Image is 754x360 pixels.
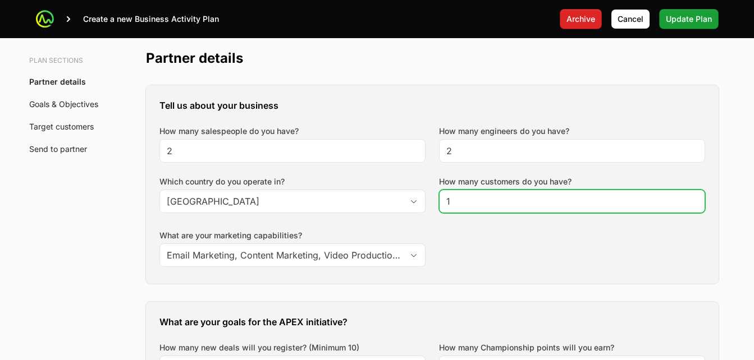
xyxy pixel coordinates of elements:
label: How many salespeople do you have? [159,126,299,137]
a: Goals & Objectives [29,99,98,109]
h3: What are your goals for the APEX initiative? [159,315,705,329]
h3: Tell us about your business [159,99,705,112]
h2: Partner details [146,49,719,67]
button: Cancel [611,9,650,29]
label: How many customers do you have? [439,176,572,187]
label: How many engineers do you have? [439,126,569,137]
button: Archive [560,9,602,29]
a: Target customers [29,122,94,131]
p: Create a new Business Activity Plan [83,13,219,25]
label: What are your marketing capabilities? [159,230,426,241]
span: Archive [566,12,595,26]
a: Send to partner [29,144,87,154]
img: ActivitySource [36,10,54,28]
label: Which country do you operate in? [159,176,426,187]
span: Cancel [618,12,643,26]
label: How many Championship points will you earn? [439,342,614,353]
div: Open [403,244,425,266]
button: Update Plan [659,9,719,29]
a: Partner details [29,77,86,86]
span: Update Plan [666,12,712,26]
div: Open [403,190,425,213]
label: How many new deals will you register? (Minimum 10) [159,342,359,353]
h3: Plan sections [29,56,106,65]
